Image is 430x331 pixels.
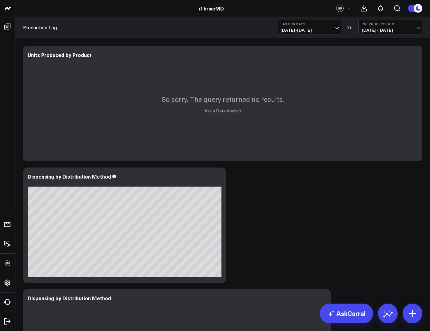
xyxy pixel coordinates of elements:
[23,24,57,31] a: Production Log
[281,22,338,26] b: Last 30 Days
[348,6,350,10] span: +
[205,108,241,114] a: Ask a Data Analyst
[344,26,355,29] div: VS
[358,20,422,35] button: Previous Period[DATE]-[DATE]
[28,295,111,301] div: Dispensing by Distribution Method
[362,22,419,26] b: Previous Period
[320,304,373,323] a: AskCorral
[336,5,344,12] div: SF
[162,95,284,104] p: So sorry. The query returned no results.
[281,28,338,33] span: [DATE] - [DATE]
[362,28,419,33] span: [DATE] - [DATE]
[199,5,224,12] a: iThriveMD
[28,51,92,58] div: Units Produced by Product
[277,20,341,35] button: Last 30 Days[DATE]-[DATE]
[28,173,111,180] div: Dispensing by Distribution Method
[345,5,352,12] button: +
